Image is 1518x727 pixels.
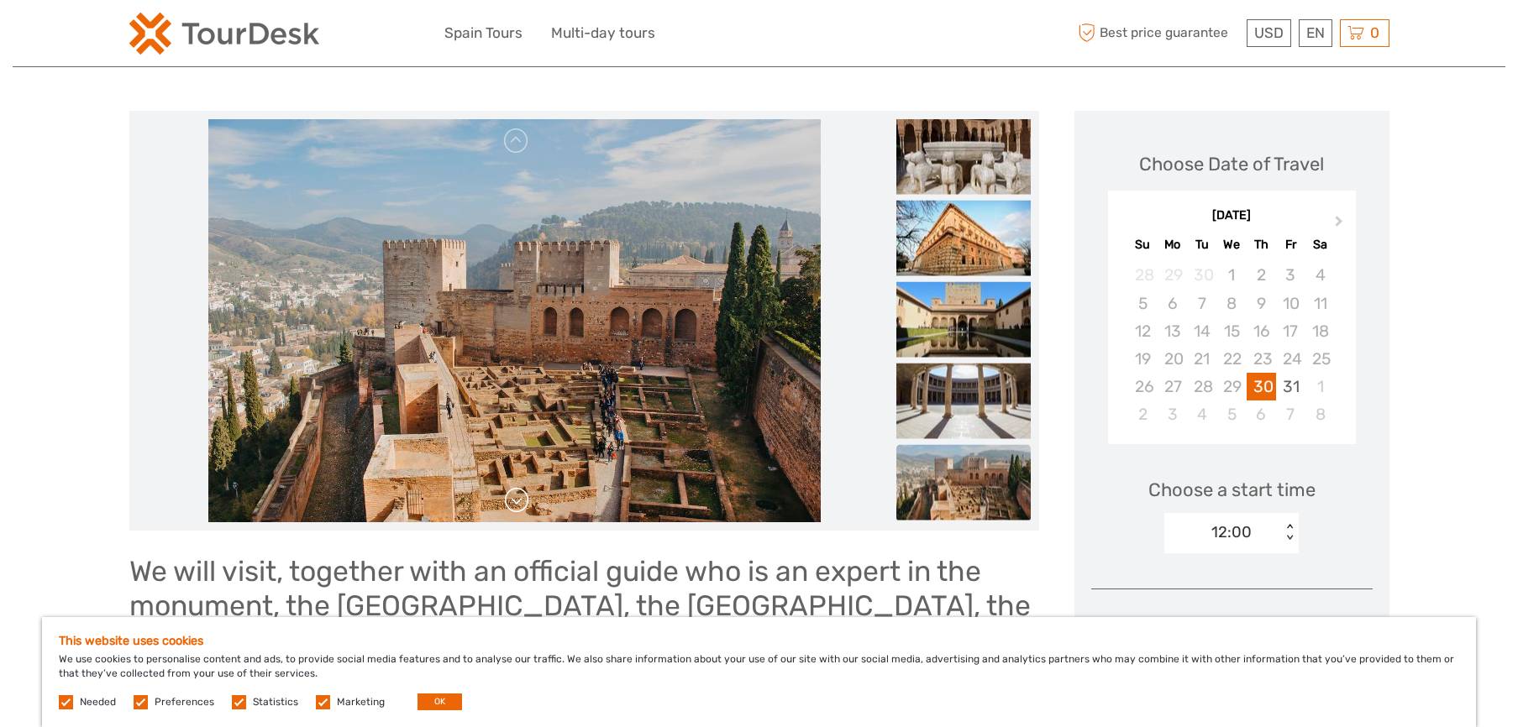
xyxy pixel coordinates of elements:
[1247,317,1276,345] div: Not available Thursday, October 16th, 2025
[1216,400,1246,428] div: Choose Wednesday, November 5th, 2025
[1187,373,1216,400] div: Not available Tuesday, October 28th, 2025
[1158,345,1187,373] div: Not available Monday, October 20th, 2025
[418,693,462,710] button: OK
[1158,373,1187,400] div: Not available Monday, October 27th, 2025
[1247,373,1276,400] div: Choose Thursday, October 30th, 2025
[1128,317,1158,345] div: Not available Sunday, October 12th, 2025
[1305,373,1335,400] div: Choose Saturday, November 1st, 2025
[1327,212,1354,238] button: Next Month
[896,201,1031,276] img: 041f06ff432f47a59dc47ddd47189c47_slider_thumbnail.jpg
[1216,317,1246,345] div: Not available Wednesday, October 15th, 2025
[1187,345,1216,373] div: Not available Tuesday, October 21st, 2025
[1305,233,1335,256] div: Sa
[1216,233,1246,256] div: We
[1211,521,1252,543] div: 12:00
[1276,373,1305,400] div: Choose Friday, October 31st, 2025
[1305,317,1335,345] div: Not available Saturday, October 18th, 2025
[1305,261,1335,289] div: Not available Saturday, October 4th, 2025
[896,445,1031,520] img: 4086a0d65fe948d08f4a91e8700f3ceb_slider_thumbnail.jpg
[1187,261,1216,289] div: Not available Tuesday, September 30th, 2025
[1139,151,1324,177] div: Choose Date of Travel
[1305,290,1335,317] div: Not available Saturday, October 11th, 2025
[896,282,1031,358] img: 5e32eed0ae1543eaaa006eec5206493b_slider_thumbnail.jpg
[80,695,116,709] label: Needed
[1113,261,1350,428] div: month 2025-10
[1216,373,1246,400] div: Not available Wednesday, October 29th, 2025
[1216,261,1246,289] div: Not available Wednesday, October 1st, 2025
[208,119,822,522] img: 4086a0d65fe948d08f4a91e8700f3ceb_main_slider.jpg
[1158,290,1187,317] div: Not available Monday, October 6th, 2025
[1305,400,1335,428] div: Choose Saturday, November 8th, 2025
[896,119,1031,195] img: 353d93536b3e4b749deafb6b12769337_slider_thumbnail.jpg
[1254,24,1284,41] span: USD
[1128,373,1158,400] div: Not available Sunday, October 26th, 2025
[1283,524,1297,541] div: < >
[1247,345,1276,373] div: Not available Thursday, October 23rd, 2025
[1276,400,1305,428] div: Choose Friday, November 7th, 2025
[1247,400,1276,428] div: Choose Thursday, November 6th, 2025
[129,554,1039,724] h1: We will visit, together with an official guide who is an expert in the monument, the [GEOGRAPHIC_...
[1187,290,1216,317] div: Not available Tuesday, October 7th, 2025
[1158,317,1187,345] div: Not available Monday, October 13th, 2025
[42,617,1476,727] div: We use cookies to personalise content and ads, to provide social media features and to analyse ou...
[59,634,1459,648] h5: This website uses cookies
[1108,207,1356,225] div: [DATE]
[129,13,319,55] img: 2254-3441b4b5-4e5f-4d00-b396-31f1d84a6ebf_logo_small.png
[1128,290,1158,317] div: Not available Sunday, October 5th, 2025
[1128,400,1158,428] div: Choose Sunday, November 2nd, 2025
[1368,24,1382,41] span: 0
[896,363,1031,439] img: 87a4a2ca8bd74608a6286a263867b0e9_slider_thumbnail.jpg
[1276,290,1305,317] div: Not available Friday, October 10th, 2025
[1247,290,1276,317] div: Not available Thursday, October 9th, 2025
[444,21,523,45] a: Spain Tours
[1158,261,1187,289] div: Not available Monday, September 29th, 2025
[1148,477,1316,503] span: Choose a start time
[1299,19,1332,47] div: EN
[155,695,214,709] label: Preferences
[1276,317,1305,345] div: Not available Friday, October 17th, 2025
[1128,233,1158,256] div: Su
[1187,317,1216,345] div: Not available Tuesday, October 14th, 2025
[1276,233,1305,256] div: Fr
[1128,261,1158,289] div: Not available Sunday, September 28th, 2025
[551,21,655,45] a: Multi-day tours
[1074,19,1242,47] span: Best price guarantee
[1276,261,1305,289] div: Not available Friday, October 3rd, 2025
[1158,233,1187,256] div: Mo
[1187,400,1216,428] div: Choose Tuesday, November 4th, 2025
[1216,290,1246,317] div: Not available Wednesday, October 8th, 2025
[1158,400,1187,428] div: Choose Monday, November 3rd, 2025
[1247,233,1276,256] div: Th
[1216,345,1246,373] div: Not available Wednesday, October 22nd, 2025
[1247,261,1276,289] div: Not available Thursday, October 2nd, 2025
[1276,345,1305,373] div: Not available Friday, October 24th, 2025
[1187,233,1216,256] div: Tu
[1305,345,1335,373] div: Not available Saturday, October 25th, 2025
[1128,345,1158,373] div: Not available Sunday, October 19th, 2025
[253,695,298,709] label: Statistics
[337,695,385,709] label: Marketing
